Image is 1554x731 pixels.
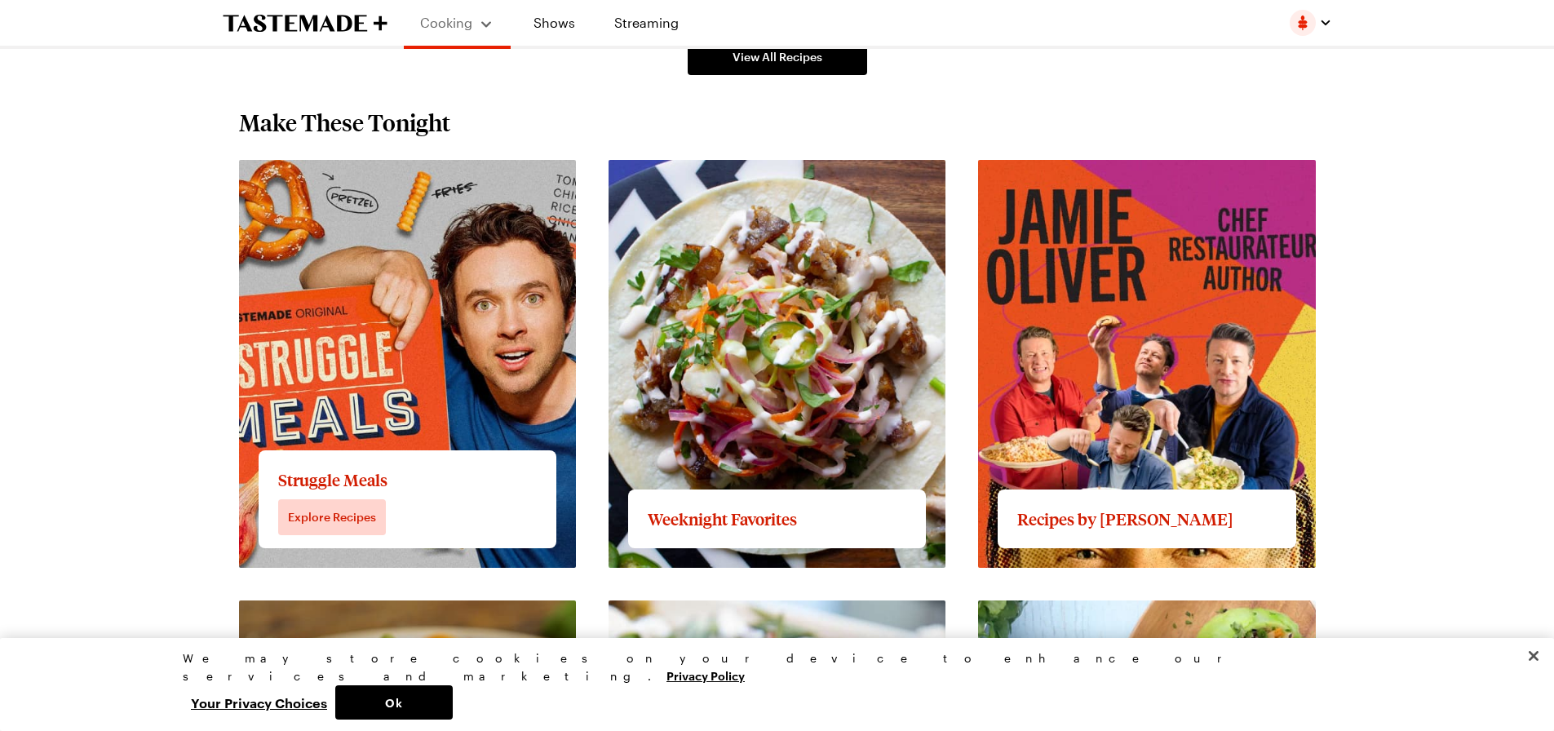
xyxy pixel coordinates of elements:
[733,49,822,65] span: View All Recipes
[420,7,494,39] button: Cooking
[239,108,450,137] h2: Make These Tonight
[609,602,883,618] a: View full content for Veggie-Forward Flavors
[609,162,863,177] a: View full content for Weeknight Favorites
[239,162,460,177] a: View full content for Struggle Meals
[183,649,1357,720] div: Privacy
[183,685,335,720] button: Your Privacy Choices
[239,602,436,618] a: View full content for Pasta Picks
[666,667,745,683] a: More information about your privacy, opens in a new tab
[420,15,472,30] span: Cooking
[183,649,1357,685] div: We may store cookies on your device to enhance our services and marketing.
[223,14,387,33] a: To Tastemade Home Page
[978,162,1280,177] a: View full content for Recipes by Jamie Oliver
[1290,10,1316,36] img: Profile picture
[1516,638,1552,674] button: Close
[688,39,867,75] a: View All Recipes
[335,685,453,720] button: Ok
[978,602,1185,618] a: View full content for Clean Eating
[1290,10,1332,36] button: Profile picture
